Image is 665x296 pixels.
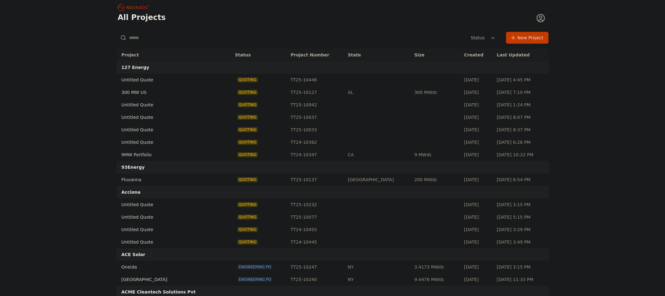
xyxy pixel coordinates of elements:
[287,261,345,273] td: TT25-10247
[345,173,411,186] td: [GEOGRAPHIC_DATA]
[237,215,258,220] span: Quoting
[287,198,345,211] td: TT25-10232
[411,173,461,186] td: 200 MWdc
[461,74,494,86] td: [DATE]
[117,173,216,186] td: Fluvanna
[494,49,548,61] th: Last Updated
[345,49,411,61] th: State
[237,152,258,157] span: Quoting
[117,74,216,86] td: Untitled Quote
[117,211,216,223] td: Untitled Quote
[506,32,549,44] a: New Project
[237,115,258,120] span: Quoting
[237,177,258,182] span: Quoting
[494,124,548,136] td: [DATE] 8:37 PM
[461,261,494,273] td: [DATE]
[117,236,549,248] tr: Untitled QuoteQuotingTT24-10445[DATE][DATE] 3:49 PM
[494,198,548,211] td: [DATE] 3:15 PM
[287,211,345,223] td: TT25-10077
[237,202,258,207] span: Quoting
[411,86,461,99] td: 300 MWdc
[117,61,549,74] td: 127 Energy
[287,173,345,186] td: TT25-10137
[237,127,258,132] span: Quoting
[461,99,494,111] td: [DATE]
[461,273,494,286] td: [DATE]
[461,124,494,136] td: [DATE]
[237,240,258,245] span: Quoting
[461,111,494,124] td: [DATE]
[117,211,549,223] tr: Untitled QuoteQuotingTT25-10077[DATE][DATE] 5:15 PM
[117,148,549,161] tr: 9MW PortfolioQuotingTT24-10347CA9 MWdc[DATE][DATE] 10:22 PM
[237,227,258,232] span: Quoting
[237,264,272,269] span: Engineering PO
[287,236,345,248] td: TT24-10445
[287,49,345,61] th: Project Number
[345,273,411,286] td: NY
[461,198,494,211] td: [DATE]
[494,111,548,124] td: [DATE] 8:07 PM
[494,74,548,86] td: [DATE] 4:45 PM
[494,99,548,111] td: [DATE] 1:24 PM
[461,223,494,236] td: [DATE]
[117,248,549,261] td: ACE Solar
[117,99,549,111] tr: Untitled QuoteQuotingTT25-10042[DATE][DATE] 1:24 PM
[232,49,288,61] th: Status
[345,261,411,273] td: NY
[117,86,549,99] tr: 300 MW USQuotingTT25-10127AL300 MWdc[DATE][DATE] 7:10 PM
[117,136,216,148] td: Untitled Quote
[461,211,494,223] td: [DATE]
[345,148,411,161] td: CA
[494,273,548,286] td: [DATE] 11:33 PM
[494,86,548,99] td: [DATE] 7:10 PM
[461,236,494,248] td: [DATE]
[237,102,258,107] span: Quoting
[287,273,345,286] td: TT25-10240
[117,261,216,273] td: Oneida
[117,161,549,173] td: 93Energy
[117,99,216,111] td: Untitled Quote
[117,124,216,136] td: Untitled Quote
[411,273,461,286] td: 9.4476 MWdc
[287,99,345,111] td: TT25-10042
[461,148,494,161] td: [DATE]
[461,173,494,186] td: [DATE]
[237,77,258,82] span: Quoting
[237,277,272,282] span: Engineering PO
[117,124,549,136] tr: Untitled QuoteQuotingTT25-10033[DATE][DATE] 8:37 PM
[287,111,345,124] td: TT25-10037
[237,90,258,95] span: Quoting
[117,223,216,236] td: Untitled Quote
[117,261,549,273] tr: OneidaEngineering POTT25-10247NY3.4173 MWdc[DATE][DATE] 3:15 PM
[117,186,549,198] td: Acciona
[117,86,216,99] td: 300 MW US
[118,2,151,12] nav: Breadcrumb
[287,148,345,161] td: TT24-10347
[117,236,216,248] td: Untitled Quote
[461,136,494,148] td: [DATE]
[287,74,345,86] td: TT25-10446
[117,198,549,211] tr: Untitled QuoteQuotingTT25-10232[DATE][DATE] 3:15 PM
[411,261,461,273] td: 3.4173 MWdc
[494,173,548,186] td: [DATE] 6:54 PM
[461,86,494,99] td: [DATE]
[494,136,548,148] td: [DATE] 6:26 PM
[287,223,345,236] td: TT24-10455
[466,32,499,43] button: Status
[494,223,548,236] td: [DATE] 3:29 PM
[117,49,216,61] th: Project
[237,140,258,145] span: Quoting
[117,173,549,186] tr: FluvannaQuotingTT25-10137[GEOGRAPHIC_DATA]200 MWdc[DATE][DATE] 6:54 PM
[117,111,216,124] td: Untitled Quote
[118,12,166,22] h1: All Projects
[411,49,461,61] th: Size
[287,124,345,136] td: TT25-10033
[468,35,485,41] span: Status
[494,148,548,161] td: [DATE] 10:22 PM
[117,273,216,286] td: [GEOGRAPHIC_DATA]
[117,273,549,286] tr: [GEOGRAPHIC_DATA]Engineering POTT25-10240NY9.4476 MWdc[DATE][DATE] 11:33 PM
[494,261,548,273] td: [DATE] 3:15 PM
[494,236,548,248] td: [DATE] 3:49 PM
[117,198,216,211] td: Untitled Quote
[411,148,461,161] td: 9 MWdc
